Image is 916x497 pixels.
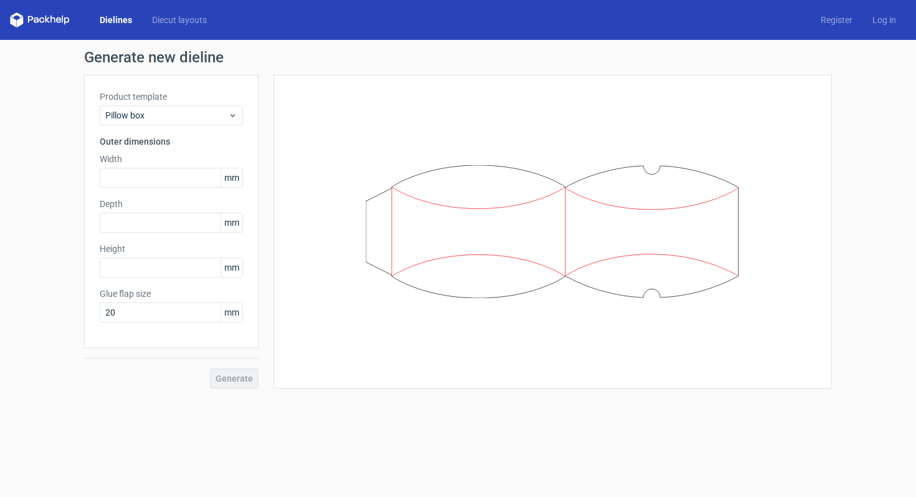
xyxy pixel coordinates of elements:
a: Diecut layouts [142,14,217,26]
label: Product template [100,90,243,103]
span: mm [221,168,242,187]
a: Dielines [90,14,142,26]
h3: Outer dimensions [100,135,243,148]
label: Width [100,153,243,165]
span: Pillow box [105,109,228,122]
span: mm [221,258,242,277]
label: Depth [100,198,243,210]
span: mm [221,303,242,322]
a: Log in [862,14,906,26]
label: Height [100,243,243,255]
span: mm [221,213,242,232]
h1: Generate new dieline [84,50,832,65]
label: Glue flap size [100,287,243,300]
a: Register [811,14,862,26]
